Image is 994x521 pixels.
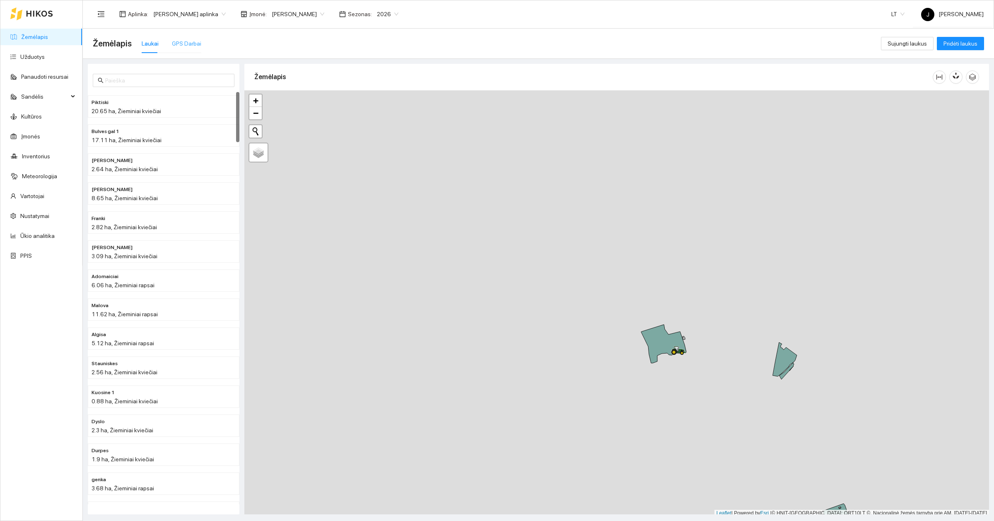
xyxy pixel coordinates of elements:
[142,39,159,48] div: Laukai
[98,78,104,83] span: search
[92,195,158,201] span: 8.65 ha, Žieminiai kviečiai
[92,311,158,317] span: 11.62 ha, Žieminiai rapsai
[377,8,398,20] span: 2026
[249,125,262,138] button: Initiate a new search
[92,224,157,230] span: 2.82 ha, Žieminiai kviečiai
[714,510,989,517] div: | Powered by © HNIT-[GEOGRAPHIC_DATA]; ORT10LT ©, Nacionalinė žemės tarnyba prie AM, [DATE]-[DATE]
[92,369,157,376] span: 2.56 ha, Žieminiai kviečiai
[921,11,984,17] span: [PERSON_NAME]
[92,447,109,455] span: Durpes
[249,107,262,119] a: Zoom out
[20,233,55,239] a: Ūkio analitika
[92,360,118,368] span: Stauniskes
[92,157,133,165] span: Franki krapal
[20,53,45,60] a: Užduotys
[92,137,162,143] span: 17.11 ha, Žieminiai kviečiai
[172,39,201,48] div: GPS Darbai
[92,456,154,463] span: 1.9 ha, Žieminiai kviečiai
[21,73,68,80] a: Panaudoti resursai
[119,11,126,17] span: layout
[253,108,258,118] span: −
[92,340,154,347] span: 5.12 ha, Žieminiai rapsai
[249,143,268,162] a: Layers
[937,37,984,50] button: Pridėti laukus
[92,302,109,310] span: Malova
[128,10,148,19] span: Aplinka :
[153,8,226,20] span: Jerzy Gvozdovicz aplinka
[92,389,115,397] span: Kuosine 1
[272,8,324,20] span: Jerzy Gvozdovič
[92,215,105,223] span: Franki
[92,398,158,405] span: 0.88 ha, Žieminiai kviečiai
[891,8,905,20] span: LT
[926,8,929,21] span: J
[253,95,258,106] span: +
[92,427,153,434] span: 2.3 ha, Žieminiai kviečiai
[92,273,118,281] span: Adomaiciai
[933,70,946,84] button: column-width
[22,153,50,160] a: Inventorius
[92,108,161,114] span: 20.65 ha, Žieminiai kviečiai
[943,39,977,48] span: Pridėti laukus
[770,510,772,516] span: |
[21,113,42,120] a: Kultūros
[348,10,372,19] span: Sezonas :
[92,476,106,484] span: genka
[249,10,267,19] span: Įmonė :
[92,99,109,107] span: Piktiski
[21,88,68,105] span: Sandėlis
[254,65,933,89] div: Žemėlapis
[92,186,133,194] span: Konstantino nuoma
[92,128,119,136] span: Bulves gal 1
[20,193,44,199] a: Vartotojai
[92,253,157,259] span: 3.09 ha, Žieminiai kviečiai
[937,40,984,47] a: Pridėti laukus
[881,37,934,50] button: Sujungti laukus
[92,331,106,339] span: Algisa
[93,6,109,22] button: menu-fold
[21,34,48,40] a: Žemėlapis
[92,166,158,172] span: 2.64 ha, Žieminiai kviečiai
[97,10,105,18] span: menu-fold
[20,252,32,259] a: PPIS
[339,11,346,17] span: calendar
[22,173,57,179] a: Meteorologija
[20,213,49,219] a: Nustatymai
[888,39,927,48] span: Sujungti laukus
[881,40,934,47] a: Sujungti laukus
[241,11,247,17] span: shop
[92,485,154,492] span: 3.68 ha, Žieminiai rapsai
[105,76,229,85] input: Paieška
[92,282,154,288] span: 6.06 ha, Žieminiai rapsai
[92,418,105,426] span: Dyslo
[249,95,262,107] a: Zoom in
[717,510,731,516] a: Leaflet
[760,510,769,516] a: Esri
[93,37,132,50] span: Žemėlapis
[92,244,133,252] span: Ričardo
[933,74,946,80] span: column-width
[21,133,40,140] a: Įmonės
